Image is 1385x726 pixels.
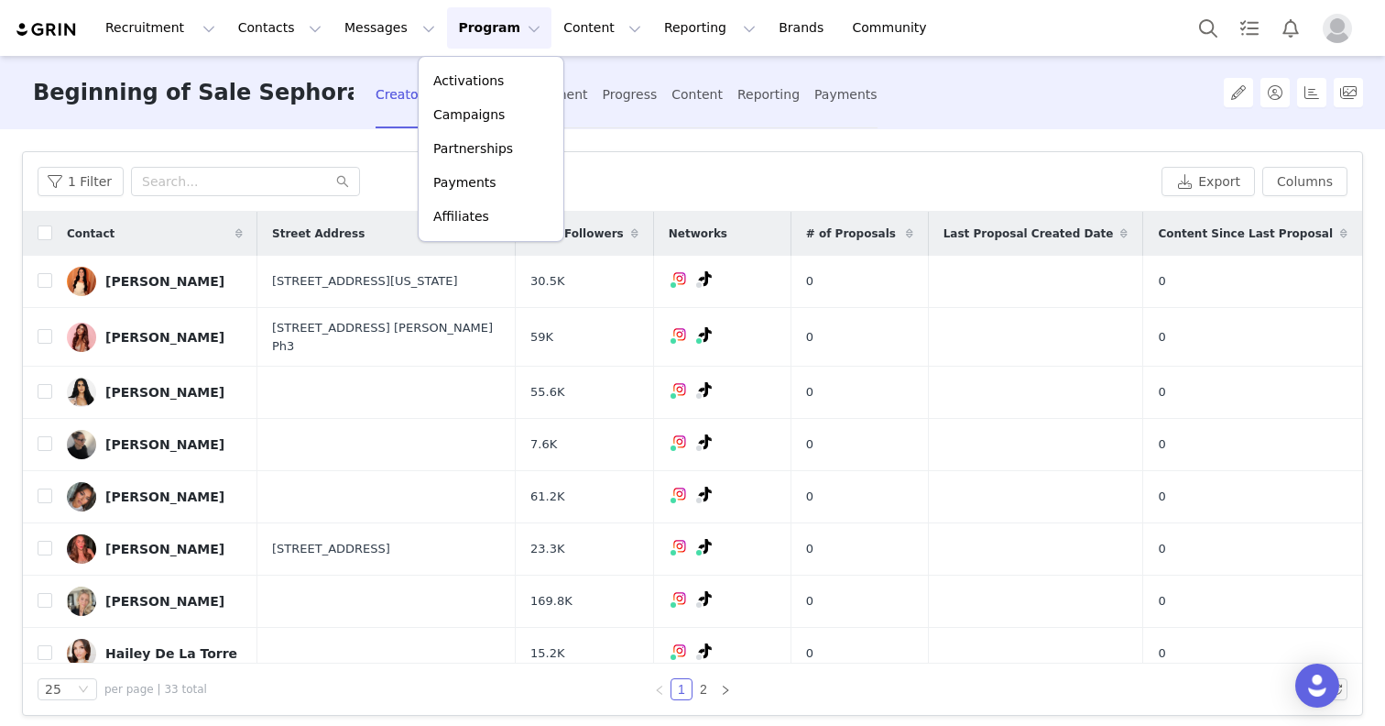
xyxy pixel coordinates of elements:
[433,139,513,159] p: Partnerships
[38,167,124,196] button: 1 Filter
[806,383,813,401] span: 0
[654,685,665,696] i: icon: left
[376,71,431,119] div: Creators
[530,540,564,558] span: 23.3K
[1229,7,1270,49] a: Tasks
[105,330,224,345] div: [PERSON_NAME]
[530,488,564,506] span: 61.2K
[1161,167,1255,196] button: Export
[672,643,687,658] img: instagram.svg
[1188,7,1228,49] button: Search
[1158,644,1165,663] span: 0
[806,540,813,558] span: 0
[105,274,224,289] div: [PERSON_NAME]
[530,644,564,663] span: 15.2K
[693,679,714,699] a: 2
[1158,540,1165,558] span: 0
[737,71,800,119] div: Reporting
[67,430,243,459] a: [PERSON_NAME]
[1295,664,1339,708] div: Open Intercom Messenger
[67,267,96,296] img: 014ff7df-b8b5-4d4a-bf7a-beba3a37bc02.jpg
[272,272,458,291] span: [STREET_ADDRESS][US_STATE]
[336,175,349,188] i: icon: search
[671,678,692,700] li: 1
[45,679,61,699] div: 25
[67,482,96,511] img: 7a85a8fe-dacd-42d5-9b01-84b05f706eae.jpg
[433,105,505,125] p: Campaigns
[131,167,360,196] input: Search...
[67,430,96,459] img: 82973869-bdcb-491e-aff3-5709948541ea.jpg
[1158,435,1165,454] span: 0
[692,678,714,700] li: 2
[672,591,687,606] img: instagram.svg
[806,435,813,454] span: 0
[67,587,96,616] img: f7f42bb5-b711-49d6-846b-d2aeaea013eb.jpg
[806,488,813,506] span: 0
[67,639,243,668] a: Hailey De La Torre
[672,539,687,554] img: instagram.svg
[227,7,333,49] button: Contacts
[67,323,96,352] img: ac4ea8b8-3971-4d65-828f-9d1756f2ed4d.jpg
[447,7,551,49] button: Program
[530,383,564,401] span: 55.6K
[806,225,896,242] span: # of Proposals
[943,225,1114,242] span: Last Proposal Created Date
[671,71,723,119] div: Content
[105,594,224,609] div: [PERSON_NAME]
[806,328,813,346] span: 0
[649,678,671,700] li: Previous Page
[67,534,96,564] img: eb7f3d4f-de4b-48c7-b477-190ff6af9a38.jpg
[806,644,813,663] span: 0
[67,323,243,352] a: [PERSON_NAME]
[653,7,767,49] button: Reporting
[672,487,687,501] img: instagram.svg
[333,7,446,49] button: Messages
[720,685,731,696] i: icon: right
[67,378,243,407] a: [PERSON_NAME]
[67,267,243,296] a: [PERSON_NAME]
[433,71,504,91] p: Activations
[842,7,946,49] a: Community
[272,319,500,355] span: [STREET_ADDRESS] [PERSON_NAME] Ph3
[530,272,564,291] span: 30.5K
[669,225,727,242] span: Networks
[15,21,79,38] img: grin logo
[603,71,658,119] div: Progress
[672,271,687,286] img: instagram.svg
[1270,7,1311,49] button: Notifications
[768,7,840,49] a: Brands
[520,71,587,119] div: Fulfillment
[714,678,736,700] li: Next Page
[433,173,496,192] p: Payments
[1158,272,1165,291] span: 0
[672,434,687,449] img: instagram.svg
[105,646,237,661] div: Hailey De La Torre
[671,679,692,699] a: 1
[672,382,687,397] img: instagram.svg
[814,71,878,119] div: Payments
[530,592,573,610] span: 169.8K
[67,378,96,407] img: e6e939e3-35c5-4e53-aedf-7b978bc8865d.jpg
[530,328,553,346] span: 59K
[78,684,89,697] i: icon: down
[1312,14,1370,43] button: Profile
[104,681,207,698] span: per page | 33 total
[67,225,115,242] span: Contact
[1158,488,1165,506] span: 0
[806,272,813,291] span: 0
[94,7,226,49] button: Recruitment
[105,542,224,556] div: [PERSON_NAME]
[806,592,813,610] span: 0
[105,385,224,400] div: [PERSON_NAME]
[1158,383,1165,401] span: 0
[1158,592,1165,610] span: 0
[67,639,96,668] img: 2497eb01-2e6c-485f-8b3f-5b61363cdb94.jpg
[105,437,224,452] div: [PERSON_NAME]
[1262,167,1347,196] button: Columns
[1158,225,1333,242] span: Content Since Last Proposal
[1158,328,1165,346] span: 0
[67,482,243,511] a: [PERSON_NAME]
[272,225,365,242] span: Street Address
[672,327,687,342] img: instagram.svg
